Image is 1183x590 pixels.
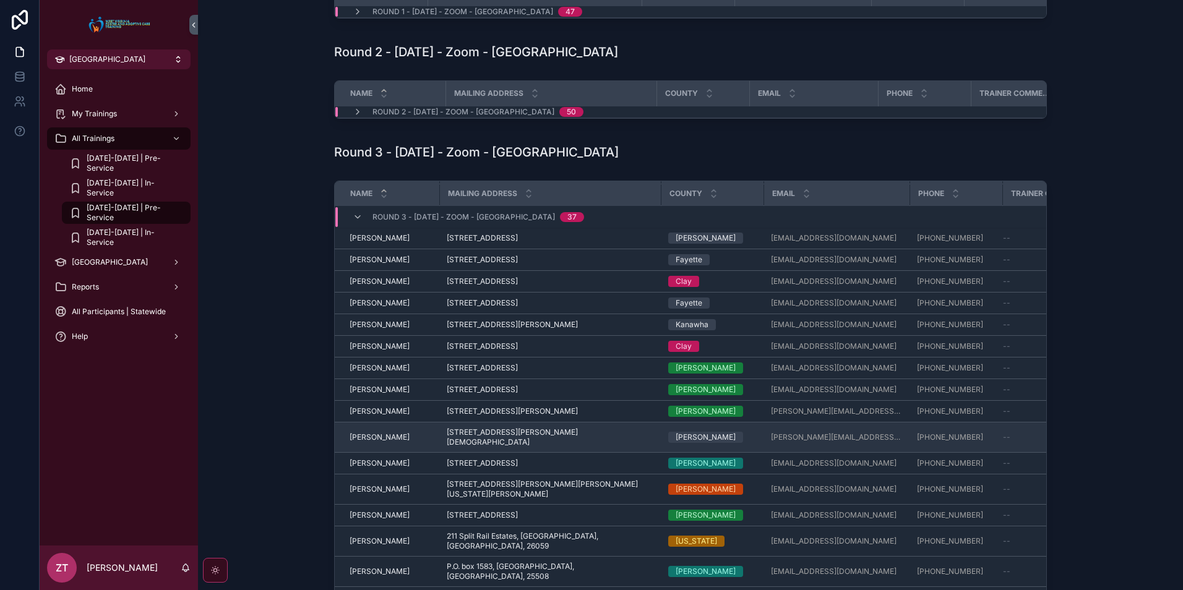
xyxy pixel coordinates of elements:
a: All Participants | Statewide [47,301,191,323]
span: Trainer Comments [979,88,1052,98]
a: [EMAIL_ADDRESS][DOMAIN_NAME] [771,320,902,330]
a: Fayette [668,297,756,309]
span: [PERSON_NAME] [350,536,410,546]
a: [PHONE_NUMBER] [917,536,983,546]
a: [DATE]-[DATE] | Pre-Service [62,202,191,224]
div: 47 [566,7,575,17]
a: Fayette [668,254,756,265]
a: [STREET_ADDRESS][PERSON_NAME][PERSON_NAME][US_STATE][PERSON_NAME] [447,479,653,499]
span: -- [1003,341,1010,351]
a: [STREET_ADDRESS] [447,510,653,520]
span: [STREET_ADDRESS][PERSON_NAME] [447,320,578,330]
a: [EMAIL_ADDRESS][DOMAIN_NAME] [771,385,897,395]
a: [EMAIL_ADDRESS][DOMAIN_NAME] [771,510,897,520]
h1: Round 3 - [DATE] - Zoom - [GEOGRAPHIC_DATA] [334,143,619,161]
a: [STREET_ADDRESS] [447,233,653,243]
a: Clay [668,341,756,352]
a: [PHONE_NUMBER] [917,385,995,395]
a: [PHONE_NUMBER] [917,536,995,546]
a: [EMAIL_ADDRESS][DOMAIN_NAME] [771,363,902,373]
a: [EMAIL_ADDRESS][DOMAIN_NAME] [771,276,902,286]
div: [PERSON_NAME] [676,566,736,577]
a: [EMAIL_ADDRESS][DOMAIN_NAME] [771,320,897,330]
span: [PERSON_NAME] [350,298,410,308]
a: [EMAIL_ADDRESS][DOMAIN_NAME] [771,566,897,576]
span: [STREET_ADDRESS] [447,298,518,308]
span: [STREET_ADDRESS] [447,458,518,468]
a: -- [1003,233,1092,243]
a: [PERSON_NAME] [350,276,432,286]
span: -- [1003,432,1010,442]
span: [STREET_ADDRESS] [447,276,518,286]
a: -- [1003,320,1092,330]
a: [PHONE_NUMBER] [917,341,995,351]
a: [EMAIL_ADDRESS][DOMAIN_NAME] [771,341,897,351]
a: [EMAIL_ADDRESS][DOMAIN_NAME] [771,298,902,308]
a: [STREET_ADDRESS][PERSON_NAME] [447,320,653,330]
a: [PHONE_NUMBER] [917,341,983,351]
a: [PERSON_NAME][EMAIL_ADDRESS][PERSON_NAME][DOMAIN_NAME] [771,406,902,416]
span: County [665,88,698,98]
a: [PERSON_NAME] [350,320,432,330]
p: [PERSON_NAME] [87,562,158,574]
a: [PERSON_NAME] [668,406,756,417]
span: Round 2 - [DATE] - Zoom - [GEOGRAPHIC_DATA] [372,107,554,117]
span: [STREET_ADDRESS][PERSON_NAME] [447,406,578,416]
span: 211 Split Rail Estates, [GEOGRAPHIC_DATA], [GEOGRAPHIC_DATA], 26059 [447,531,653,551]
a: Clay [668,276,756,287]
a: [PHONE_NUMBER] [917,458,995,468]
span: [PERSON_NAME] [350,432,410,442]
div: Kanawha [676,319,708,330]
a: [EMAIL_ADDRESS][DOMAIN_NAME] [771,233,897,243]
span: -- [1003,510,1010,520]
span: [PERSON_NAME] [350,363,410,373]
a: -- [1003,276,1092,286]
span: Phone [918,189,944,199]
a: [PHONE_NUMBER] [917,255,983,265]
span: Mailing Address [454,88,523,98]
a: [STREET_ADDRESS] [447,458,653,468]
a: [PHONE_NUMBER] [917,363,983,373]
a: [PERSON_NAME][EMAIL_ADDRESS][PERSON_NAME][DOMAIN_NAME] [771,432,902,442]
span: Round 1 - [DATE] - Zoom - [GEOGRAPHIC_DATA] [372,7,553,17]
a: Reports [47,276,191,298]
span: [DATE]-[DATE] | Pre-Service [87,153,178,173]
a: [PERSON_NAME] [350,385,432,395]
span: [DATE]-[DATE] | In-Service [87,178,178,198]
span: [PERSON_NAME] [350,566,410,576]
div: [PERSON_NAME] [676,510,736,521]
a: [PERSON_NAME] [668,432,756,443]
a: [PHONE_NUMBER] [917,510,983,520]
span: [STREET_ADDRESS] [447,255,518,265]
a: [PHONE_NUMBER] [917,458,983,468]
a: [PHONE_NUMBER] [917,406,995,416]
a: [EMAIL_ADDRESS][DOMAIN_NAME] [771,536,897,546]
a: [DATE]-[DATE] | In-Service [62,226,191,249]
a: -- [1003,536,1092,546]
span: County [669,189,702,199]
span: [DATE]-[DATE] | In-Service [87,228,178,247]
span: Reports [72,282,99,292]
span: [GEOGRAPHIC_DATA] [72,257,148,267]
a: [PERSON_NAME] [668,458,756,469]
a: [PHONE_NUMBER] [917,320,983,330]
span: Email [758,88,781,98]
span: Name [350,189,372,199]
a: [STREET_ADDRESS] [447,363,653,373]
div: Fayette [676,297,702,309]
span: [STREET_ADDRESS] [447,233,518,243]
span: Name [350,88,372,98]
a: [STREET_ADDRESS] [447,385,653,395]
a: -- [1003,385,1092,395]
a: [PERSON_NAME] [350,255,432,265]
span: -- [1003,363,1010,373]
div: 50 [567,107,576,117]
span: [GEOGRAPHIC_DATA] [69,54,145,64]
a: [PERSON_NAME] [668,484,756,495]
a: [EMAIL_ADDRESS][DOMAIN_NAME] [771,566,902,576]
div: Fayette [676,254,702,265]
a: [PHONE_NUMBER] [917,298,995,308]
a: [PHONE_NUMBER] [917,276,983,286]
a: [EMAIL_ADDRESS][DOMAIN_NAME] [771,385,902,395]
